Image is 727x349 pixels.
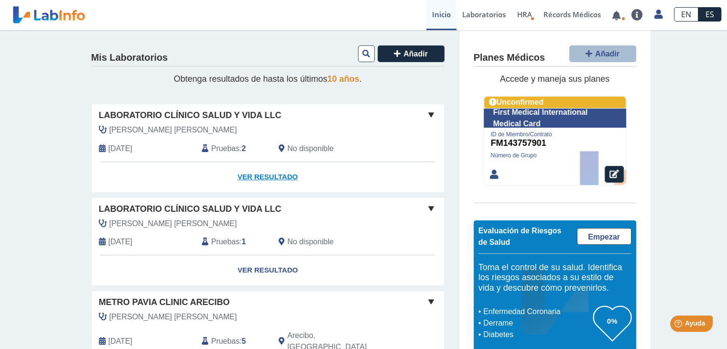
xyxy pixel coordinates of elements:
[91,52,168,64] h4: Mis Laboratorios
[481,306,593,317] li: Enfermedad Coronaria
[517,10,532,19] span: HRA
[595,50,619,58] span: Añadir
[109,236,132,248] span: 2025-05-28
[593,315,631,327] h3: 0%
[195,236,271,248] div: :
[211,143,239,154] span: Pruebas
[211,236,239,248] span: Pruebas
[242,238,246,246] b: 1
[588,233,620,241] span: Empezar
[92,162,444,192] a: Ver Resultado
[109,218,237,229] span: Santos Reyes, Luis
[698,7,721,22] a: ES
[500,74,609,84] span: Accede y maneja sus planes
[109,124,237,136] span: Beltre Sanchez, Arisleida
[327,74,359,84] span: 10 años
[481,329,593,340] li: Diabetes
[99,203,282,216] span: Laboratorio Clínico Salud Y Vida Llc
[577,228,631,245] a: Empezar
[474,52,545,64] h4: Planes Médicos
[403,50,428,58] span: Añadir
[674,7,698,22] a: EN
[378,45,445,62] button: Añadir
[642,312,716,338] iframe: Help widget launcher
[211,336,239,347] span: Pruebas
[287,143,334,154] span: No disponible
[174,74,361,84] span: Obtenga resultados de hasta los últimos .
[109,311,237,323] span: Arroyo Aguirrechea, Luis
[242,144,246,153] b: 2
[242,337,246,345] b: 5
[109,336,132,347] span: 2024-09-12
[99,296,230,309] span: Metro Pavia Clinic Arecibo
[481,317,593,329] li: Derrame
[287,236,334,248] span: No disponible
[109,143,132,154] span: 2025-09-16
[195,143,271,154] div: :
[92,255,444,285] a: Ver Resultado
[99,109,282,122] span: Laboratorio Clínico Salud Y Vida Llc
[478,262,631,294] h5: Toma el control de su salud. Identifica los riesgos asociados a su estilo de vida y descubre cómo...
[478,227,562,246] span: Evaluación de Riesgos de Salud
[569,45,636,62] button: Añadir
